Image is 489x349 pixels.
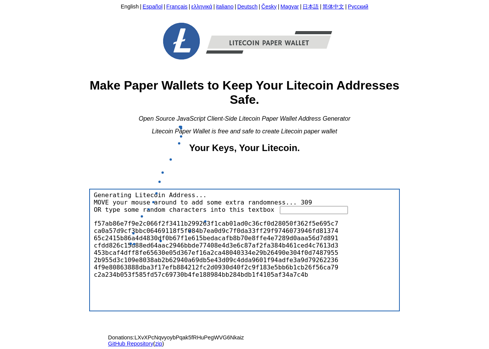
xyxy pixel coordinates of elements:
span: LXvXPcNqvyoybPqak5fRHuPegWVG6Nkaiz [100,334,281,341]
a: Česky [261,3,277,10]
div: | | | | | | | | | | [89,3,400,12]
div: Open Source JavaScript Client-Side Litecoin Paper Wallet Address Generator [89,115,400,122]
a: Français [166,3,188,10]
a: italiano [216,3,234,10]
span: Generating Litecoin Address... [92,189,209,199]
a: Русский [348,3,368,10]
div: f57ab86e7f9e2c066f2f3411b299263f1cab01ad0c36cf0d28050f362f5e695c7ca0a57d9cf3bbc06469118f5f084b7ea... [92,214,342,284]
a: Deutsch [237,3,258,10]
a: ελληνικά [191,3,213,10]
a: English [121,3,139,10]
a: 日本語 [303,3,319,10]
div: Litecoin Paper Wallet is free and safe to create Litecoin paper wallet [89,128,400,135]
a: Magyar [280,3,299,10]
a: Español [143,3,163,10]
span: Donations: [108,334,135,341]
span: OR type some random characters into this textbox [92,204,276,213]
a: 简体中文 [323,3,344,10]
a: zip [155,341,162,347]
h1: Make Paper Wallets to Keep Your Litecoin Addresses Safe. [89,78,400,107]
img: Free-Litecoin-Paper-Wallet [141,13,348,69]
h2: Your Keys, Your Litecoin. [89,143,400,153]
span: MOVE your mouse around to add some extra randomness... [92,197,299,206]
span: ( ) [100,341,281,347]
a: GitHub Repository [108,341,153,347]
span: 309 [299,197,314,206]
